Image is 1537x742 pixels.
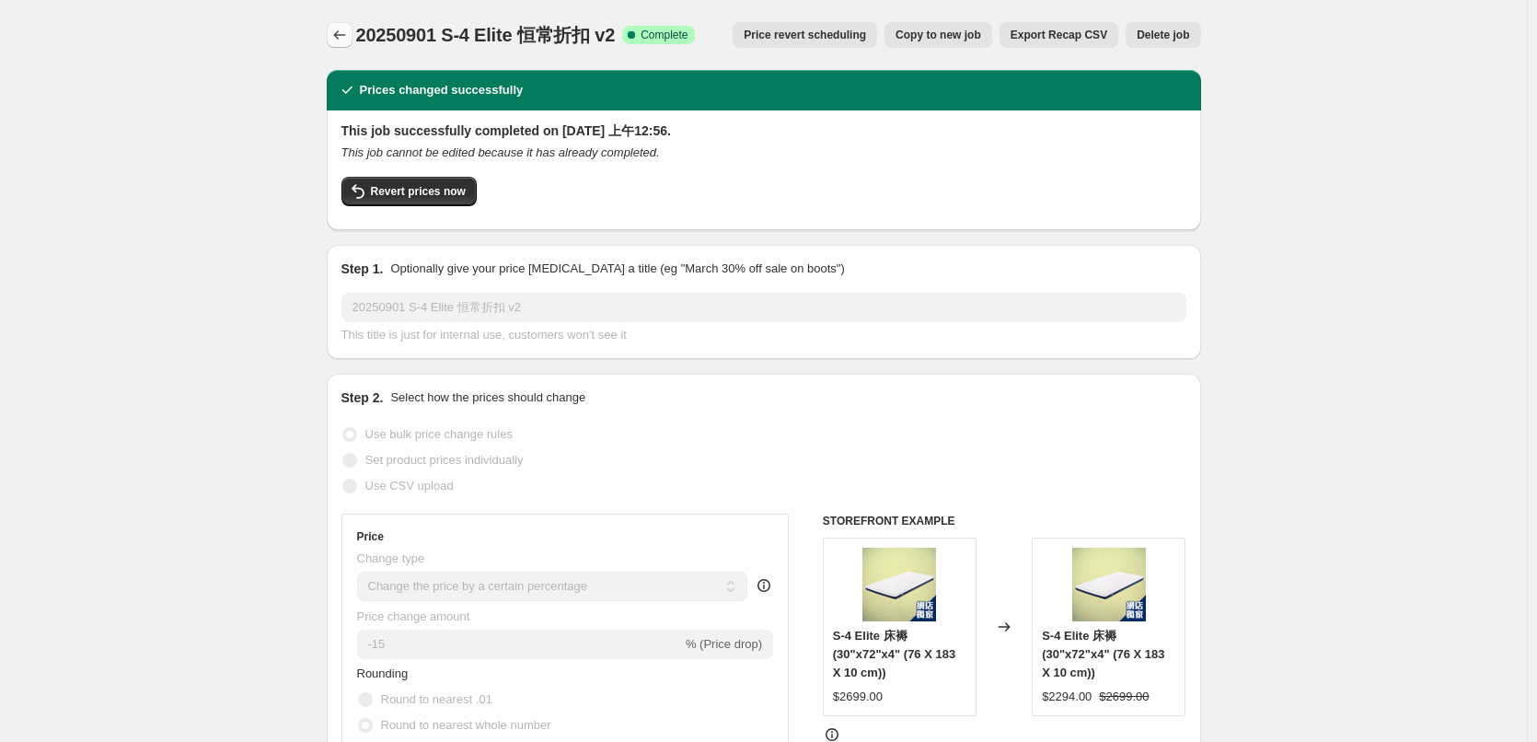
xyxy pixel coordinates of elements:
span: Rounding [357,667,409,680]
button: Price revert scheduling [733,22,877,48]
h2: This job successfully completed on [DATE] 上午12:56. [341,122,1186,140]
input: -15 [357,630,682,659]
span: Round to nearest .01 [381,692,492,706]
button: Delete job [1126,22,1200,48]
span: S-4 Elite 床褥 (30"x72"x4" (76 X 183 X 10 cm)) [1042,629,1164,679]
span: Price revert scheduling [744,28,866,42]
button: Price change jobs [327,22,352,48]
img: Productimage_S-4Elite__2_80x.jpg [862,548,936,621]
span: 20250901 S-4 Elite 恒常折扣 v2 [356,25,616,45]
h2: Step 2. [341,388,384,407]
p: Optionally give your price [MEDICAL_DATA] a title (eg "March 30% off sale on boots") [390,260,844,278]
button: Export Recap CSV [1000,22,1118,48]
input: 30% off holiday sale [341,293,1186,322]
span: Complete [641,28,688,42]
button: Revert prices now [341,177,477,206]
div: $2699.00 [833,688,883,706]
span: Revert prices now [371,184,466,199]
strike: $2699.00 [1099,688,1149,706]
h3: Price [357,529,384,544]
span: Price change amount [357,609,470,623]
div: $2294.00 [1042,688,1092,706]
span: Copy to new job [896,28,981,42]
span: Round to nearest whole number [381,718,551,732]
span: S-4 Elite 床褥 (30"x72"x4" (76 X 183 X 10 cm)) [833,629,955,679]
i: This job cannot be edited because it has already completed. [341,145,660,159]
span: Use bulk price change rules [365,427,513,441]
div: help [755,576,773,595]
span: Delete job [1137,28,1189,42]
h6: STOREFRONT EXAMPLE [823,514,1186,528]
span: Set product prices individually [365,453,524,467]
p: Select how the prices should change [390,388,585,407]
h2: Prices changed successfully [360,81,524,99]
span: Use CSV upload [365,479,454,493]
img: Productimage_S-4Elite__2_80x.jpg [1072,548,1146,621]
span: This title is just for internal use, customers won't see it [341,328,627,342]
button: Copy to new job [884,22,992,48]
span: Change type [357,551,425,565]
h2: Step 1. [341,260,384,278]
span: Export Recap CSV [1011,28,1107,42]
span: % (Price drop) [686,637,762,651]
